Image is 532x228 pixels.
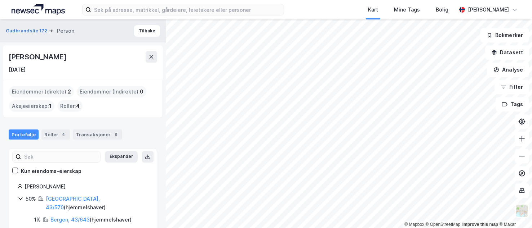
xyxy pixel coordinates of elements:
iframe: Chat Widget [496,193,532,228]
a: Improve this map [462,222,498,227]
div: 8 [112,131,119,138]
div: Person [57,27,74,35]
div: ( hjemmelshaver ) [50,215,132,224]
a: [GEOGRAPHIC_DATA], 43/570 [46,196,100,210]
div: [PERSON_NAME] [468,5,509,14]
a: Bergen, 43/643 [50,216,90,223]
div: Kart [368,5,378,14]
div: Transaksjoner [73,129,122,140]
div: Aksjeeierskap : [9,100,54,112]
div: Mine Tags [394,5,420,14]
button: Datasett [485,45,529,60]
div: 1% [34,215,41,224]
div: [PERSON_NAME] [9,51,68,63]
div: [PERSON_NAME] [25,182,148,191]
div: Kun eiendoms-eierskap [21,167,81,175]
button: Tags [496,97,529,111]
div: 50% [26,195,36,203]
span: 0 [140,87,143,96]
button: Ekspander [105,151,138,163]
div: Bolig [436,5,448,14]
div: Roller [41,129,70,140]
img: logo.a4113a55bc3d86da70a041830d287a7e.svg [12,4,65,15]
span: 1 [49,102,52,110]
div: 4 [60,131,67,138]
button: Bokmerker [480,28,529,42]
input: Søk [21,151,100,162]
a: OpenStreetMap [426,222,461,227]
span: 4 [76,102,80,110]
button: Gudbrandslie 172 [6,27,49,35]
a: Mapbox [404,222,424,227]
button: Filter [495,80,529,94]
input: Søk på adresse, matrikkel, gårdeiere, leietakere eller personer [91,4,284,15]
div: Eiendommer (Indirekte) : [77,86,146,97]
div: Portefølje [9,129,39,140]
div: Eiendommer (direkte) : [9,86,74,97]
div: Kontrollprogram for chat [496,193,532,228]
span: 2 [68,87,71,96]
button: Analyse [487,63,529,77]
div: ( hjemmelshaver ) [46,195,148,212]
div: Roller : [57,100,83,112]
button: Tilbake [134,25,160,37]
div: [DATE] [9,65,26,74]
